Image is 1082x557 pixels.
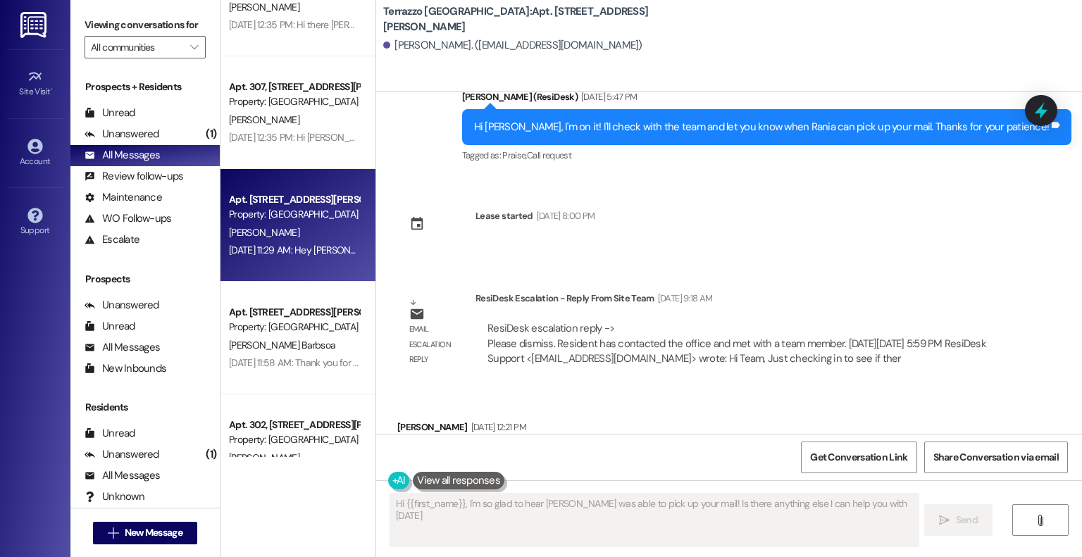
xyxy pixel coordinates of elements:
[924,504,993,536] button: Send
[229,451,299,464] span: [PERSON_NAME]
[468,420,526,434] div: [DATE] 12:21 PM
[527,149,571,161] span: Call request
[51,85,53,94] span: •
[202,444,220,465] div: (1)
[409,322,464,367] div: Email escalation reply
[578,89,638,104] div: [DATE] 5:47 PM
[475,208,533,223] div: Lease started
[801,442,916,473] button: Get Conversation Link
[85,14,206,36] label: Viewing conversations for
[229,432,359,447] div: Property: [GEOGRAPHIC_DATA]
[70,400,220,415] div: Residents
[462,89,1072,109] div: [PERSON_NAME] (ResiDesk)
[956,513,978,527] span: Send
[1035,515,1045,526] i: 
[502,149,526,161] span: Praise ,
[7,65,63,103] a: Site Visit •
[939,515,950,526] i: 
[85,148,160,163] div: All Messages
[85,361,166,376] div: New Inbounds
[229,80,359,94] div: Apt. 307, [STREET_ADDRESS][PERSON_NAME]
[229,18,828,31] div: [DATE] 12:35 PM: Hi there [PERSON_NAME]! I just wanted to check in and ask if you are happy with ...
[85,169,183,184] div: Review follow-ups
[397,420,802,439] div: [PERSON_NAME]
[85,468,160,483] div: All Messages
[475,291,1012,311] div: ResiDesk Escalation - Reply From Site Team
[91,36,183,58] input: All communities
[383,38,642,53] div: [PERSON_NAME]. ([EMAIL_ADDRESS][DOMAIN_NAME])
[229,94,359,109] div: Property: [GEOGRAPHIC_DATA]
[85,232,139,247] div: Escalate
[933,450,1059,465] span: Share Conversation via email
[85,426,135,441] div: Unread
[85,211,171,226] div: WO Follow-ups
[85,190,162,205] div: Maintenance
[229,339,335,351] span: [PERSON_NAME] Barbsoa
[229,113,299,126] span: [PERSON_NAME]
[85,106,135,120] div: Unread
[810,450,907,465] span: Get Conversation Link
[20,12,49,38] img: ResiDesk Logo
[85,447,159,462] div: Unanswered
[85,298,159,313] div: Unanswered
[390,494,918,546] textarea: Hi {{first_name}}, I'm so glad to hear [PERSON_NAME] was able to pick up your mail! Is
[85,489,144,504] div: Unknown
[462,145,1072,165] div: Tagged as:
[108,527,118,539] i: 
[229,305,359,320] div: Apt. [STREET_ADDRESS][PERSON_NAME]
[229,192,359,207] div: Apt. [STREET_ADDRESS][PERSON_NAME]
[7,204,63,242] a: Support
[85,127,159,142] div: Unanswered
[85,319,135,334] div: Unread
[202,123,220,145] div: (1)
[93,522,197,544] button: New Message
[229,226,299,239] span: [PERSON_NAME]
[85,340,160,355] div: All Messages
[487,321,986,365] div: ResiDesk escalation reply -> Please dismiss. Resident has contacted the office and met with a tea...
[229,356,416,369] div: [DATE] 11:58 AM: Thank you for the thumbs up!
[383,4,665,35] b: Terrazzo [GEOGRAPHIC_DATA]: Apt. [STREET_ADDRESS][PERSON_NAME]
[70,80,220,94] div: Prospects + Residents
[229,418,359,432] div: Apt. 302, [STREET_ADDRESS][PERSON_NAME]
[924,442,1068,473] button: Share Conversation via email
[125,525,182,540] span: New Message
[7,134,63,173] a: Account
[533,208,595,223] div: [DATE] 8:00 PM
[229,320,359,334] div: Property: [GEOGRAPHIC_DATA]
[654,291,713,306] div: [DATE] 9:18 AM
[229,207,359,222] div: Property: [GEOGRAPHIC_DATA]
[229,1,299,13] span: [PERSON_NAME]
[70,272,220,287] div: Prospects
[229,244,646,256] div: [DATE] 11:29 AM: Hey [PERSON_NAME], I'm glad to hear [PERSON_NAME] was able to pick up your mail!
[190,42,198,53] i: 
[474,120,1050,134] div: Hi [PERSON_NAME], I'm on it! I'll check with the team and let you know when Rania can pick up you...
